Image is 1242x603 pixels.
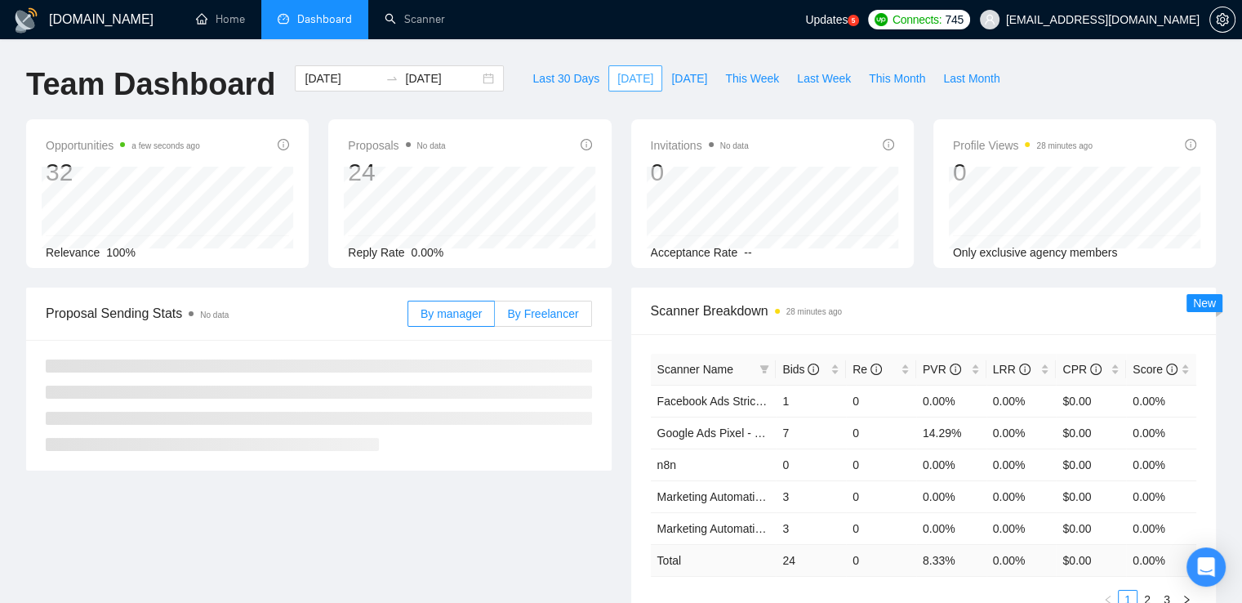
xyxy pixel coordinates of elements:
[581,139,592,150] span: info-circle
[916,449,986,480] td: 0.00%
[385,12,445,26] a: searchScanner
[1056,417,1126,449] td: $0.00
[131,141,199,150] time: a few seconds ago
[662,65,716,92] button: [DATE]
[46,246,100,259] span: Relevance
[1090,364,1102,375] span: info-circle
[657,395,822,408] a: Facebook Ads Strict Budget - V2
[412,246,444,259] span: 0.00%
[1019,364,1031,375] span: info-circle
[278,13,289,25] span: dashboard
[986,480,1057,512] td: 0.00%
[953,246,1118,259] span: Only exclusive agency members
[1193,297,1216,310] span: New
[651,544,777,576] td: Total
[716,65,788,92] button: This Week
[786,307,842,316] time: 28 minutes ago
[916,417,986,449] td: 14.29%
[916,512,986,544] td: 0.00%
[305,69,379,87] input: Start date
[1126,512,1196,544] td: 0.00%
[986,385,1057,417] td: 0.00%
[507,307,578,320] span: By Freelancer
[46,157,200,188] div: 32
[278,139,289,150] span: info-circle
[986,512,1057,544] td: 0.00%
[846,417,916,449] td: 0
[348,157,445,188] div: 24
[417,141,446,150] span: No data
[776,385,846,417] td: 1
[782,363,819,376] span: Bids
[657,458,676,471] a: n8n
[893,11,942,29] span: Connects:
[385,72,398,85] span: to
[13,7,39,33] img: logo
[945,11,963,29] span: 745
[651,301,1197,321] span: Scanner Breakdown
[200,310,229,319] span: No data
[953,136,1093,155] span: Profile Views
[725,69,779,87] span: This Week
[1126,449,1196,480] td: 0.00%
[532,69,599,87] span: Last 30 Days
[608,65,662,92] button: [DATE]
[657,522,872,535] a: Marketing Automation - [PERSON_NAME]
[916,480,986,512] td: 0.00%
[671,69,707,87] span: [DATE]
[788,65,860,92] button: Last Week
[953,157,1093,188] div: 0
[943,69,999,87] span: Last Month
[984,14,995,25] span: user
[916,385,986,417] td: 0.00%
[1186,547,1226,587] div: Open Intercom Messenger
[1056,385,1126,417] td: $0.00
[852,17,856,25] text: 5
[846,512,916,544] td: 0
[46,303,407,324] span: Proposal Sending Stats
[1056,512,1126,544] td: $0.00
[657,427,914,440] a: Google Ads Pixel - setup, troubleshooting, tracking
[651,157,749,188] div: 0
[883,139,894,150] span: info-circle
[846,544,916,576] td: 0
[1062,363,1101,376] span: CPR
[26,65,275,104] h1: Team Dashboard
[808,364,819,375] span: info-circle
[797,69,851,87] span: Last Week
[846,449,916,480] td: 0
[846,385,916,417] td: 0
[759,364,769,374] span: filter
[1126,544,1196,576] td: 0.00 %
[986,544,1057,576] td: 0.00 %
[1126,385,1196,417] td: 0.00%
[1056,480,1126,512] td: $0.00
[934,65,1008,92] button: Last Month
[720,141,749,150] span: No data
[405,69,479,87] input: End date
[523,65,608,92] button: Last 30 Days
[657,490,872,503] a: Marketing Automation - [PERSON_NAME]
[776,417,846,449] td: 7
[986,449,1057,480] td: 0.00%
[297,12,352,26] span: Dashboard
[617,69,653,87] span: [DATE]
[776,449,846,480] td: 0
[776,480,846,512] td: 3
[348,136,445,155] span: Proposals
[651,246,738,259] span: Acceptance Rate
[385,72,398,85] span: swap-right
[1036,141,1092,150] time: 28 minutes ago
[756,357,772,382] span: filter
[776,512,846,544] td: 3
[106,246,136,259] span: 100%
[421,307,482,320] span: By manager
[860,65,934,92] button: This Month
[1185,139,1196,150] span: info-circle
[950,364,961,375] span: info-circle
[846,480,916,512] td: 0
[870,364,882,375] span: info-circle
[1056,544,1126,576] td: $ 0.00
[869,69,925,87] span: This Month
[993,363,1031,376] span: LRR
